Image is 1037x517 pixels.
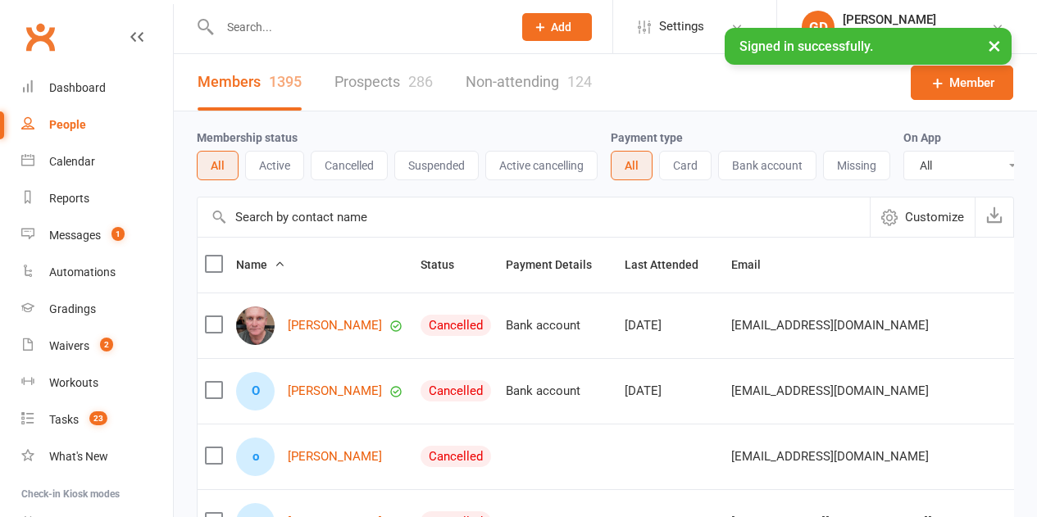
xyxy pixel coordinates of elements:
span: 1 [111,227,125,241]
div: Reports [49,192,89,205]
a: [PERSON_NAME] [288,450,382,464]
label: Membership status [197,131,298,144]
button: × [980,28,1009,63]
span: 2 [100,338,113,351]
div: Automations [49,265,116,279]
a: Messages 1 [21,217,173,254]
a: What's New [21,438,173,475]
a: Automations [21,254,173,291]
a: Prospects286 [334,54,433,111]
label: Payment type [611,131,683,144]
a: Workouts [21,365,173,401]
a: People [21,107,173,143]
div: Workouts [49,376,98,389]
div: Bank account [506,384,610,398]
span: Last Attended [625,258,716,271]
a: Clubworx [20,16,61,57]
div: O [236,372,275,410]
button: Status [421,255,472,274]
div: o [236,438,275,476]
button: Add [522,13,592,41]
span: Settings [659,8,704,45]
a: Tasks 23 [21,401,173,438]
div: Cancelled [421,380,491,401]
div: Cancelled [421,446,491,467]
div: Gradings [49,302,96,315]
a: Waivers 2 [21,328,173,365]
span: Name [236,258,285,271]
label: On App [903,131,941,144]
div: Cancelled [421,315,491,336]
div: Champions [PERSON_NAME] [843,27,991,42]
input: Search... [215,16,501,39]
button: Active [245,151,304,180]
button: Bank account [718,151,816,180]
button: Cancelled [311,151,388,180]
a: Non-attending124 [466,54,592,111]
button: Card [659,151,712,180]
button: Customize [870,197,975,237]
span: Status [421,258,472,271]
span: Customize [905,207,964,227]
a: [PERSON_NAME] [288,319,382,333]
input: Search by contact name [198,197,870,237]
div: Messages [49,229,101,242]
div: 1395 [269,73,302,90]
a: [PERSON_NAME] [288,384,382,398]
span: [EMAIL_ADDRESS][DOMAIN_NAME] [731,375,929,406]
div: Dashboard [49,81,106,94]
span: Member [949,73,994,93]
div: Waivers [49,339,89,352]
button: Name [236,255,285,274]
span: Email [731,258,779,271]
button: Suspended [394,151,479,180]
button: All [611,151,653,180]
span: Payment Details [506,258,610,271]
span: 23 [89,411,107,425]
a: Member [911,66,1013,100]
button: Missing [823,151,890,180]
div: Calendar [49,155,95,168]
div: [DATE] [625,319,716,333]
a: Gradings [21,291,173,328]
a: Dashboard [21,70,173,107]
span: Add [551,20,571,34]
button: Email [731,255,779,274]
a: Members1395 [198,54,302,111]
div: 286 [408,73,433,90]
a: Calendar [21,143,173,180]
button: All [197,151,239,180]
button: Active cancelling [485,151,598,180]
div: [PERSON_NAME] [843,12,991,27]
button: Payment Details [506,255,610,274]
a: Reports [21,180,173,217]
button: Last Attended [625,255,716,274]
div: Bank account [506,319,610,333]
span: [EMAIL_ADDRESS][DOMAIN_NAME] [731,310,929,341]
div: Tasks [49,413,79,426]
div: [DATE] [625,384,716,398]
div: People [49,118,86,131]
div: What's New [49,450,108,463]
span: [EMAIL_ADDRESS][DOMAIN_NAME] [731,441,929,472]
div: GD [802,11,835,43]
span: Signed in successfully. [739,39,873,54]
div: 124 [567,73,592,90]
